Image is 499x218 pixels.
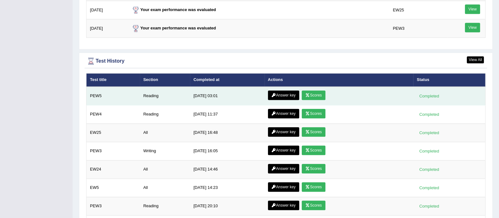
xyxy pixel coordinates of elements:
a: Answer key [268,201,299,210]
td: PEW3 [86,142,140,160]
a: Answer key [268,146,299,155]
td: All [140,123,190,142]
td: [DATE] 16:05 [190,142,264,160]
div: Completed [417,111,441,118]
div: Test History [86,56,485,66]
a: Scores [302,90,325,100]
td: PEW5 [86,87,140,105]
a: Answer key [268,164,299,173]
a: View [465,23,480,32]
td: [DATE] 16:48 [190,123,264,142]
td: [DATE] 14:46 [190,160,264,178]
div: Completed [417,184,441,191]
td: All [140,178,190,197]
a: Answer key [268,90,299,100]
td: [DATE] 11:37 [190,105,264,123]
td: Reading [140,197,190,215]
a: Scores [302,164,325,173]
td: EW25 [389,1,448,19]
a: View All [467,56,484,63]
td: [DATE] 14:23 [190,178,264,197]
td: Reading [140,87,190,105]
a: Answer key [268,109,299,118]
a: Scores [302,127,325,137]
td: Reading [140,105,190,123]
div: Completed [417,129,441,136]
td: [DATE] [86,1,128,19]
td: PEW4 [86,105,140,123]
div: Completed [417,203,441,209]
td: Writing [140,142,190,160]
td: [DATE] 03:01 [190,87,264,105]
a: Scores [302,201,325,210]
div: Completed [417,93,441,99]
a: Scores [302,182,325,192]
td: All [140,160,190,178]
th: Status [413,73,485,87]
td: EW24 [86,160,140,178]
a: Scores [302,109,325,118]
strong: Your exam performance was evaluated [131,26,216,30]
a: View [465,4,480,14]
td: PEW3 [389,19,448,38]
th: Section [140,73,190,87]
td: [DATE] 20:10 [190,197,264,215]
td: EW5 [86,178,140,197]
td: [DATE] [86,19,128,38]
a: Scores [302,146,325,155]
div: Completed [417,166,441,173]
th: Actions [264,73,413,87]
a: Answer key [268,127,299,137]
div: Completed [417,148,441,154]
a: Answer key [268,182,299,192]
td: PEW3 [86,197,140,215]
strong: Your exam performance was evaluated [131,7,216,12]
td: EW25 [86,123,140,142]
th: Completed at [190,73,264,87]
th: Test title [86,73,140,87]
